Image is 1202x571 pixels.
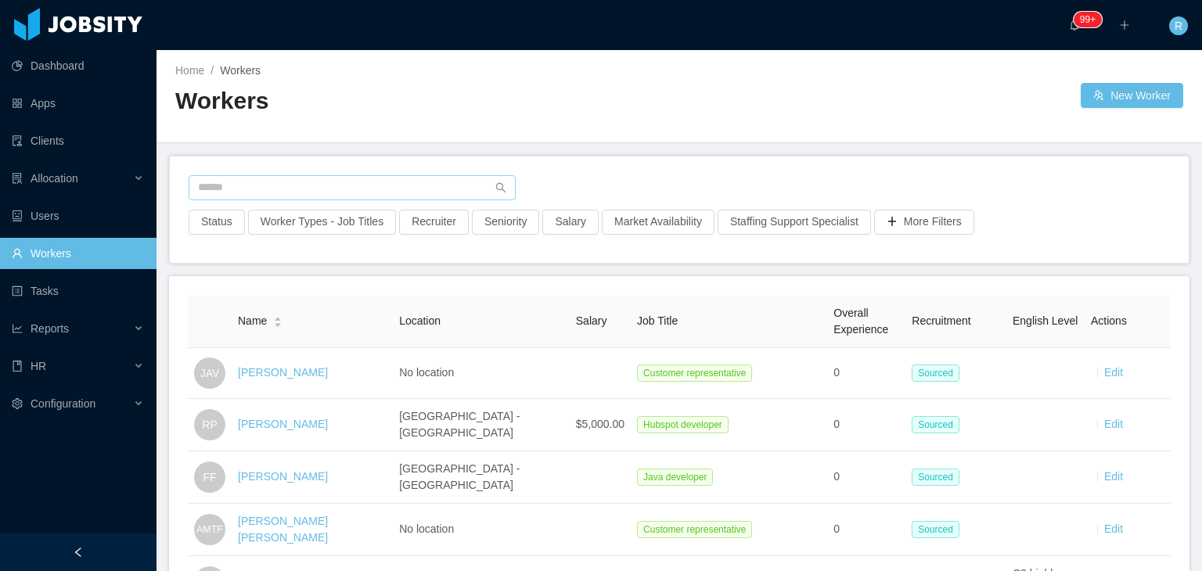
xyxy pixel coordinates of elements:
button: Seniority [472,210,539,235]
a: Edit [1104,523,1123,535]
span: Recruitment [912,314,970,327]
h2: Workers [175,85,679,117]
a: Sourced [912,366,966,379]
span: Customer representative [637,365,752,382]
a: icon: pie-chartDashboard [12,50,144,81]
td: No location [393,348,570,399]
span: / [211,64,214,77]
span: Allocation [31,172,78,185]
td: [GEOGRAPHIC_DATA] - [GEOGRAPHIC_DATA] [393,399,570,451]
a: Sourced [912,523,966,535]
a: Edit [1104,418,1123,430]
a: Sourced [912,470,966,483]
a: [PERSON_NAME] [238,470,328,483]
i: icon: bell [1069,20,1080,31]
span: Sourced [912,416,959,433]
td: [GEOGRAPHIC_DATA] - [GEOGRAPHIC_DATA] [393,451,570,504]
a: icon: appstoreApps [12,88,144,119]
span: Location [399,314,441,327]
a: [PERSON_NAME] [PERSON_NAME] [238,515,328,544]
i: icon: plus [1119,20,1130,31]
span: Reports [31,322,69,335]
a: Edit [1104,366,1123,379]
button: Recruiter [399,210,469,235]
a: Sourced [912,418,966,430]
span: Salary [576,314,607,327]
span: Job Title [637,314,678,327]
td: 0 [827,348,905,399]
span: HR [31,360,46,372]
span: Java developer [637,469,713,486]
i: icon: solution [12,173,23,184]
span: Sourced [912,521,959,538]
i: icon: line-chart [12,323,23,334]
span: English Level [1013,314,1078,327]
span: Sourced [912,365,959,382]
a: [PERSON_NAME] [238,366,328,379]
a: [PERSON_NAME] [238,418,328,430]
span: $5,000.00 [576,418,624,430]
a: icon: robotUsers [12,200,144,232]
td: 0 [827,399,905,451]
span: Configuration [31,397,95,410]
span: Overall Experience [833,307,888,336]
i: icon: search [495,182,506,193]
a: Home [175,64,204,77]
button: Staffing Support Specialist [718,210,871,235]
i: icon: book [12,361,23,372]
span: Sourced [912,469,959,486]
button: Salary [542,210,599,235]
span: Hubspot developer [637,416,729,433]
sup: 218 [1074,12,1102,27]
a: Edit [1104,470,1123,483]
span: Customer representative [637,521,752,538]
button: Worker Types - Job Titles [248,210,396,235]
i: icon: caret-up [274,315,283,320]
td: No location [393,504,570,556]
span: Name [238,313,267,329]
button: icon: plusMore Filters [874,210,974,235]
span: JAV [200,357,220,389]
div: Sort [273,314,283,325]
span: RP [202,409,217,440]
span: AMTF [196,515,223,544]
span: FF [203,461,216,493]
span: Actions [1091,314,1127,327]
td: 0 [827,504,905,556]
a: icon: auditClients [12,125,144,156]
button: icon: usergroup-addNew Worker [1081,83,1183,108]
a: icon: profileTasks [12,275,144,307]
button: Status [189,210,245,235]
a: icon: userWorkers [12,238,144,269]
i: icon: setting [12,398,23,409]
button: Market Availability [602,210,714,235]
i: icon: caret-down [274,321,283,325]
span: Workers [220,64,261,77]
td: 0 [827,451,905,504]
span: R [1175,16,1182,35]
